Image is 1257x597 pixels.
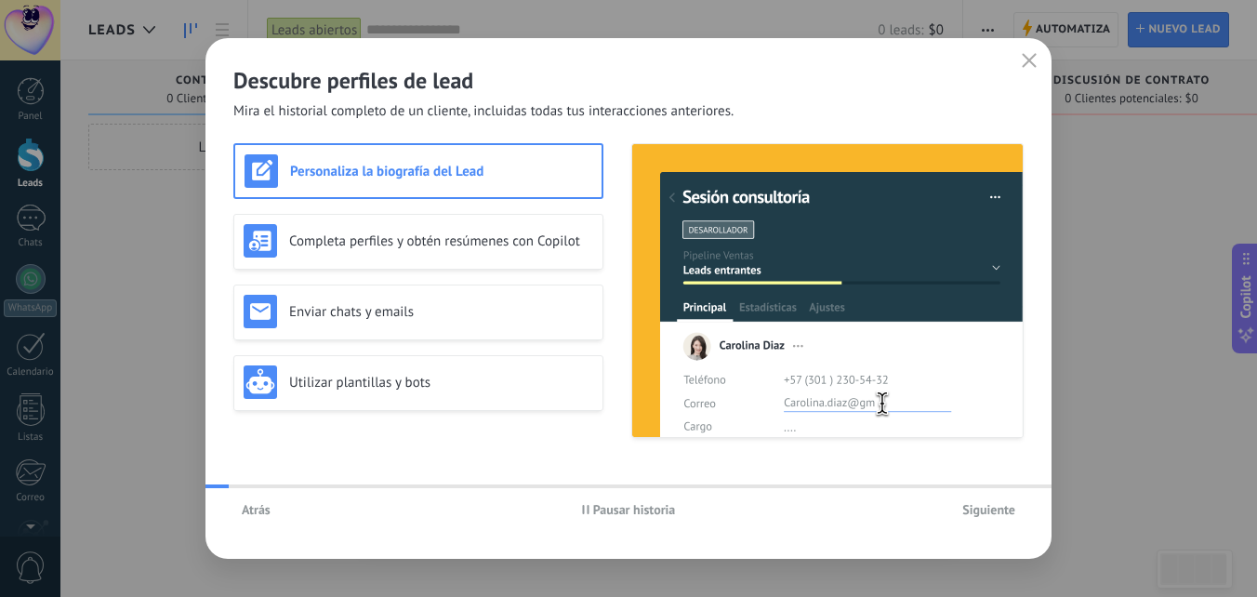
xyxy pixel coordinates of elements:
[962,503,1015,516] span: Siguiente
[233,496,279,524] button: Atrás
[233,66,1024,95] h2: Descubre perfiles de lead
[233,102,734,121] span: Mira el historial completo de un cliente, incluidas todas tus interacciones anteriores.
[593,503,676,516] span: Pausar historia
[242,503,271,516] span: Atrás
[574,496,684,524] button: Pausar historia
[289,374,593,391] h3: Utilizar plantillas y bots
[290,163,592,180] h3: Personaliza la biografía del Lead
[289,303,593,321] h3: Enviar chats y emails
[289,232,593,250] h3: Completa perfiles y obtén resúmenes con Copilot
[954,496,1024,524] button: Siguiente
